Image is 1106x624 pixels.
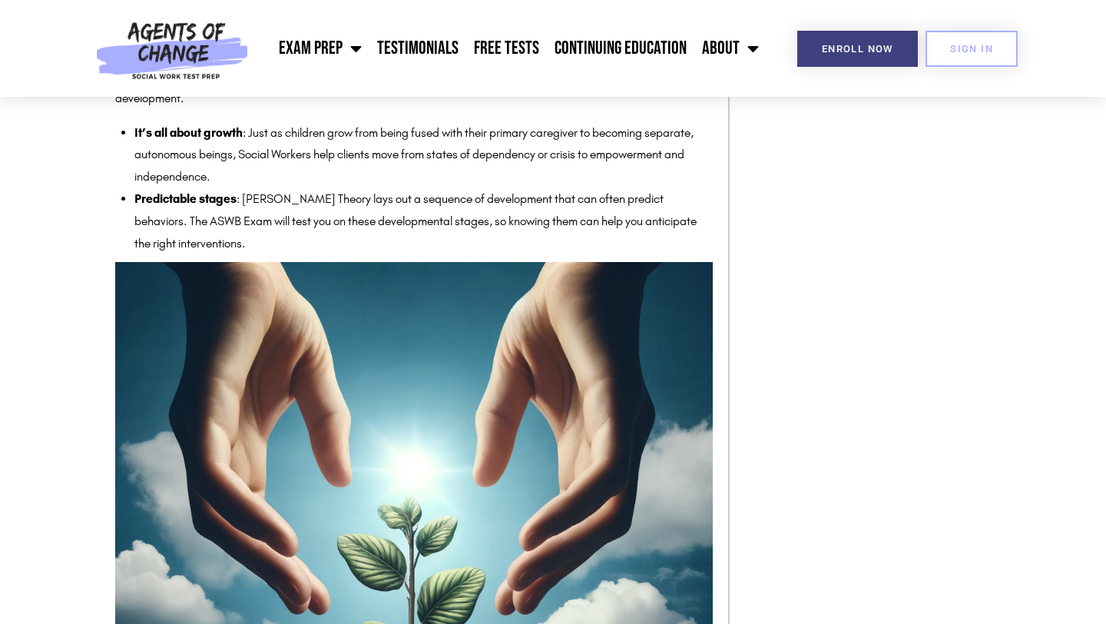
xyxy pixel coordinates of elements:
a: Exam Prep [271,29,369,68]
strong: It’s all about growth [134,125,243,140]
a: SIGN IN [926,31,1018,67]
a: Testimonials [369,29,466,68]
li: : [PERSON_NAME] Theory lays out a sequence of development that can often predict behaviors. The A... [134,188,713,254]
strong: Predictable stages [134,191,237,206]
a: About [694,29,767,68]
a: Free Tests [466,29,547,68]
li: : Just as children grow from being fused with their primary caregiver to becoming separate, auton... [134,122,713,188]
span: SIGN IN [950,44,993,54]
span: Enroll Now [822,44,893,54]
nav: Menu [256,29,767,68]
a: Continuing Education [547,29,694,68]
a: Enroll Now [797,31,918,67]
